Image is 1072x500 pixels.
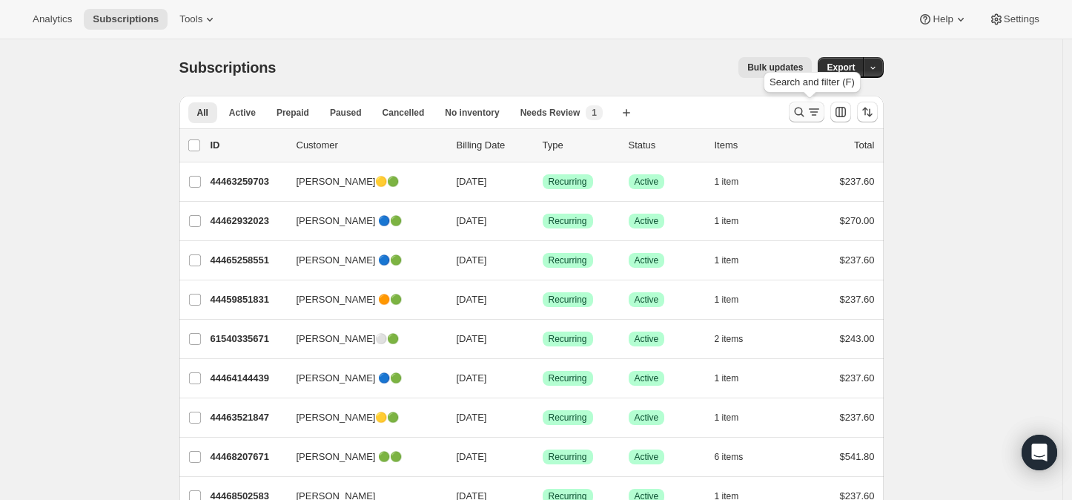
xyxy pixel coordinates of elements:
[211,211,875,231] div: 44462932023[PERSON_NAME] 🔵🟢[DATE]SuccessRecurringSuccessActive1 item$270.00
[457,372,487,384] span: [DATE]
[715,412,739,424] span: 1 item
[1022,435,1057,470] div: Open Intercom Messenger
[457,215,487,226] span: [DATE]
[211,368,875,389] div: 44464144439[PERSON_NAME] 🔵🟢[DATE]SuccessRecurringSuccessActive1 item$237.60
[840,333,875,344] span: $243.00
[211,253,285,268] p: 44465258551
[297,138,445,153] p: Customer
[457,333,487,344] span: [DATE]
[211,371,285,386] p: 44464144439
[840,176,875,187] span: $237.60
[629,138,703,153] p: Status
[171,9,226,30] button: Tools
[840,372,875,384] span: $237.60
[297,371,403,386] span: [PERSON_NAME] 🔵🟢
[297,174,400,189] span: [PERSON_NAME]🟡🟢
[211,410,285,425] p: 44463521847
[84,9,168,30] button: Subscriptions
[549,176,587,188] span: Recurring
[635,294,659,306] span: Active
[457,176,487,187] span: [DATE]
[635,412,659,424] span: Active
[827,62,855,73] span: Export
[840,215,875,226] span: $270.00
[179,59,277,76] span: Subscriptions
[288,327,436,351] button: [PERSON_NAME]⚪🟢
[277,107,309,119] span: Prepaid
[715,333,744,345] span: 2 items
[715,368,755,389] button: 1 item
[457,294,487,305] span: [DATE]
[211,138,875,153] div: IDCustomerBilling DateTypeStatusItemsTotal
[635,176,659,188] span: Active
[980,9,1048,30] button: Settings
[288,288,436,312] button: [PERSON_NAME] 🟠🟢
[288,170,436,194] button: [PERSON_NAME]🟡🟢
[549,412,587,424] span: Recurring
[211,329,875,349] div: 61540335671[PERSON_NAME]⚪🟢[DATE]SuccessRecurringSuccessActive2 items$243.00
[840,294,875,305] span: $237.60
[211,450,285,464] p: 44468207671
[592,107,597,119] span: 1
[635,333,659,345] span: Active
[211,447,875,467] div: 44468207671[PERSON_NAME] 🟢🟢[DATE]SuccessRecurringSuccessActive6 items$541.80
[297,410,400,425] span: [PERSON_NAME]🟡🟢
[738,57,812,78] button: Bulk updates
[211,214,285,228] p: 44462932023
[715,407,755,428] button: 1 item
[549,333,587,345] span: Recurring
[715,451,744,463] span: 6 items
[24,9,81,30] button: Analytics
[288,366,436,390] button: [PERSON_NAME] 🔵🟢
[840,412,875,423] span: $237.60
[854,138,874,153] p: Total
[457,254,487,266] span: [DATE]
[715,138,789,153] div: Items
[715,372,739,384] span: 1 item
[635,254,659,266] span: Active
[715,329,760,349] button: 2 items
[857,102,878,122] button: Sort the results
[288,445,436,469] button: [PERSON_NAME] 🟢🟢
[549,372,587,384] span: Recurring
[715,211,755,231] button: 1 item
[715,254,739,266] span: 1 item
[549,254,587,266] span: Recurring
[715,294,739,306] span: 1 item
[211,138,285,153] p: ID
[715,250,755,271] button: 1 item
[297,214,403,228] span: [PERSON_NAME] 🔵🟢
[211,250,875,271] div: 44465258551[PERSON_NAME] 🔵🟢[DATE]SuccessRecurringSuccessActive1 item$237.60
[211,171,875,192] div: 44463259703[PERSON_NAME]🟡🟢[DATE]SuccessRecurringSuccessActive1 item$237.60
[635,215,659,227] span: Active
[211,292,285,307] p: 44459851831
[445,107,499,119] span: No inventory
[457,451,487,462] span: [DATE]
[715,289,755,310] button: 1 item
[457,412,487,423] span: [DATE]
[615,102,638,123] button: Create new view
[288,209,436,233] button: [PERSON_NAME] 🔵🟢
[549,451,587,463] span: Recurring
[715,176,739,188] span: 1 item
[229,107,256,119] span: Active
[543,138,617,153] div: Type
[211,174,285,189] p: 44463259703
[549,294,587,306] span: Recurring
[211,332,285,346] p: 61540335671
[297,450,403,464] span: [PERSON_NAME] 🟢🟢
[33,13,72,25] span: Analytics
[818,57,864,78] button: Export
[549,215,587,227] span: Recurring
[840,254,875,266] span: $237.60
[288,406,436,430] button: [PERSON_NAME]🟡🟢
[715,215,739,227] span: 1 item
[297,253,403,268] span: [PERSON_NAME] 🔵🟢
[383,107,425,119] span: Cancelled
[457,138,531,153] p: Billing Date
[909,9,976,30] button: Help
[288,249,436,272] button: [PERSON_NAME] 🔵🟢
[715,447,760,467] button: 6 items
[297,292,403,307] span: [PERSON_NAME] 🟠🟢
[211,289,875,310] div: 44459851831[PERSON_NAME] 🟠🟢[DATE]SuccessRecurringSuccessActive1 item$237.60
